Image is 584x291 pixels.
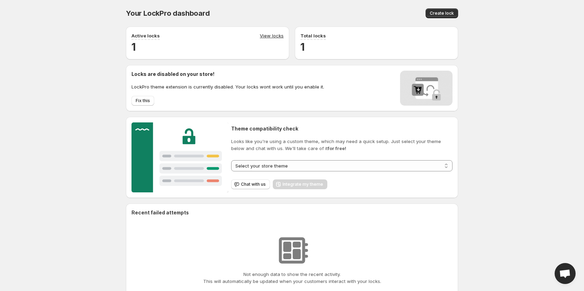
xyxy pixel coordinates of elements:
[136,98,150,104] span: Fix this
[328,145,346,151] strong: for free!
[555,263,576,284] div: Open chat
[231,179,270,189] button: Chat with us
[231,138,453,152] p: Looks like you're using a custom theme, which may need a quick setup. Just select your theme belo...
[126,9,210,17] span: Your LockPro dashboard
[203,271,381,285] p: Not enough data to show the recent activity. This will automatically be updated when your custome...
[131,32,160,39] p: Active locks
[300,32,326,39] p: Total locks
[300,40,453,54] h2: 1
[131,209,189,216] h2: Recent failed attempts
[400,71,453,106] img: Locks disabled
[131,122,228,192] img: Customer support
[430,10,454,16] span: Create lock
[131,40,284,54] h2: 1
[275,233,309,268] img: No resources found
[231,125,453,132] h2: Theme compatibility check
[260,32,284,40] a: View locks
[241,182,266,187] span: Chat with us
[131,96,154,106] button: Fix this
[131,71,324,78] h2: Locks are disabled on your store!
[131,83,324,90] p: LockPro theme extension is currently disabled. Your locks wont work until you enable it.
[426,8,458,18] button: Create lock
